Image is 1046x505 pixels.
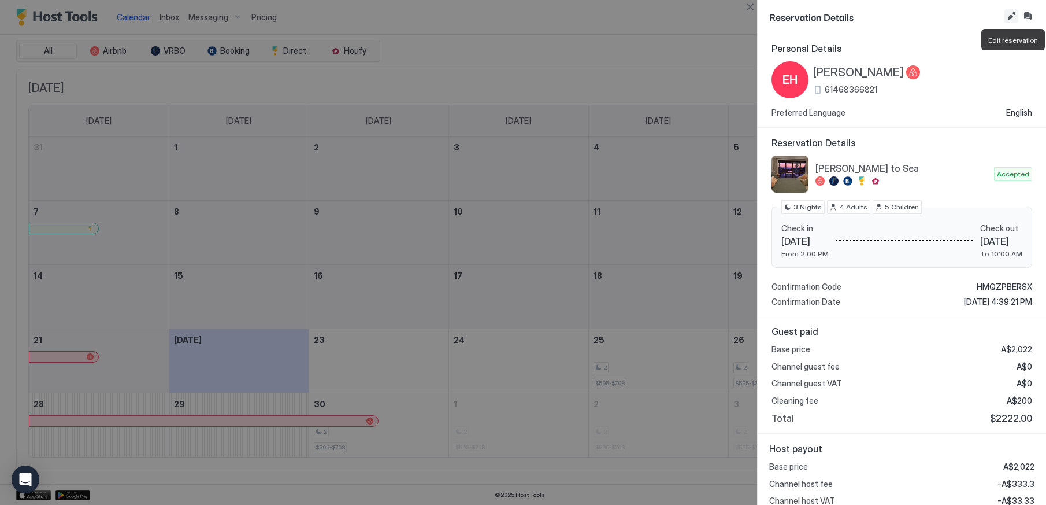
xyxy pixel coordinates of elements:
span: Preferred Language [771,108,845,118]
span: 5 Children [885,202,919,212]
span: Base price [769,462,808,472]
span: Channel guest VAT [771,378,842,389]
span: Host payout [769,443,1034,455]
span: 4 Adults [839,202,867,212]
span: [DATE] 4:39:21 PM [964,297,1032,307]
span: $2222.00 [990,412,1032,424]
span: Cleaning fee [771,396,818,406]
span: From 2:00 PM [781,249,829,258]
span: To 10:00 AM [980,249,1022,258]
span: Edit reservation [988,36,1038,45]
div: listing image [771,156,808,193]
span: 61468366821 [825,84,877,95]
span: Base price [771,344,810,355]
span: Personal Details [771,43,1032,54]
span: A$0 [1017,378,1032,389]
span: Confirmation Code [771,282,841,292]
span: Accepted [997,169,1029,179]
div: Open Intercom Messenger [12,466,39,493]
span: [PERSON_NAME] [813,65,904,80]
span: 3 Nights [793,202,822,212]
span: [DATE] [781,235,829,247]
span: English [1006,108,1032,118]
span: -A$333.3 [997,479,1034,489]
span: [DATE] [980,235,1022,247]
span: Channel guest fee [771,362,840,372]
span: Check out [980,223,1022,234]
span: A$2,022 [1001,344,1032,355]
span: A$2,022 [1003,462,1034,472]
span: Guest paid [771,326,1032,337]
button: Inbox [1021,9,1034,23]
span: A$0 [1017,362,1032,372]
span: Reservation Details [771,137,1032,149]
span: EH [782,71,798,89]
span: Check in [781,223,829,234]
span: Channel host fee [769,479,833,489]
span: [PERSON_NAME] to Sea [815,163,989,174]
span: A$200 [1007,396,1032,406]
span: HMQZPBERSX [977,282,1032,292]
span: Reservation Details [769,9,1002,24]
button: Edit reservation [1004,9,1018,23]
span: Total [771,412,794,424]
span: Confirmation Date [771,297,840,307]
